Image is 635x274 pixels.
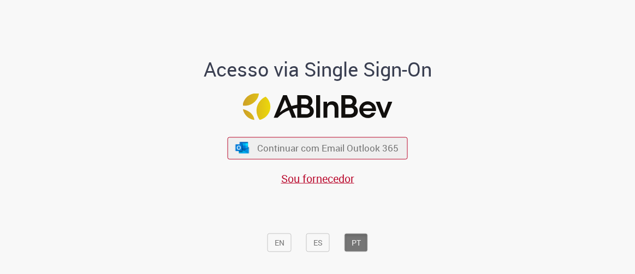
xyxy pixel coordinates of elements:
button: EN [268,233,292,252]
img: ícone Azure/Microsoft 360 [234,142,250,154]
span: Continuar com Email Outlook 365 [257,142,399,154]
img: Logo ABInBev [243,93,393,120]
button: ES [306,233,330,252]
h1: Acesso via Single Sign-On [193,58,442,80]
a: Sou fornecedor [281,171,354,185]
button: ícone Azure/Microsoft 360 Continuar com Email Outlook 365 [228,137,408,159]
button: PT [345,233,368,252]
